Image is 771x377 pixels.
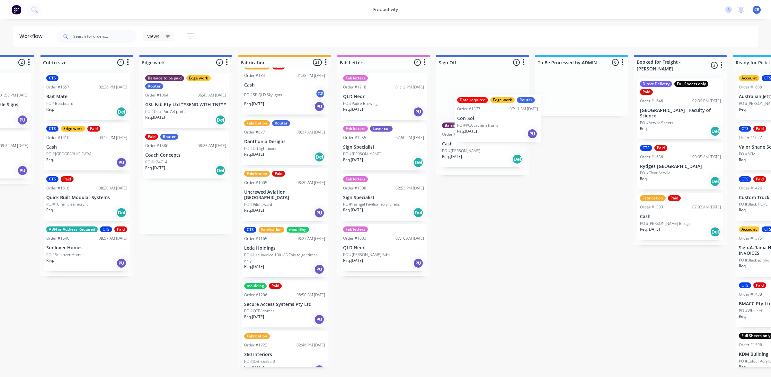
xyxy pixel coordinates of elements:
[19,32,46,40] div: Workflow
[12,5,21,14] img: Factory
[370,5,401,14] div: productivity
[73,30,137,43] input: Search for orders...
[147,33,159,40] span: Views
[754,7,759,13] span: CR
